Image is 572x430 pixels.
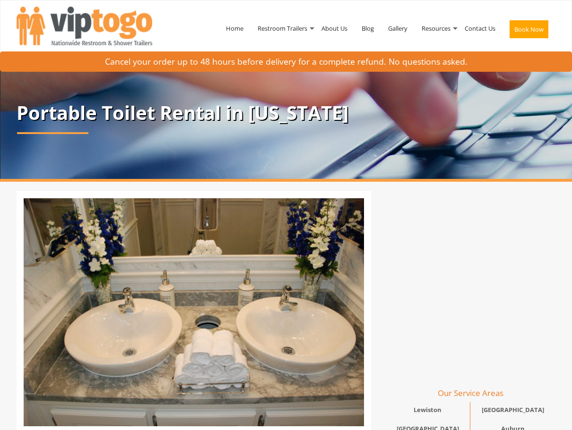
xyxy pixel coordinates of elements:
a: Book Now [503,4,555,59]
div: [GEOGRAPHIC_DATA] [470,402,555,421]
h4: Our Service Areas [385,389,555,398]
a: Resources [415,4,458,53]
a: Contact Us [458,4,503,53]
img: With portable toilet rental Maine can keep skiers warm, swimmers cool and every clean and refreshed. [24,198,364,426]
a: Home [219,4,251,53]
a: About Us [314,4,355,53]
p: Portable Toilet Rental in [US_STATE] [17,102,555,123]
img: VIPTOGO [17,7,152,45]
a: Blog [355,4,381,53]
a: Restroom Trailers [251,4,314,53]
a: Gallery [381,4,415,53]
button: Book Now [510,20,548,38]
div: Lewiston [385,402,470,421]
button: Live Chat [534,392,572,430]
